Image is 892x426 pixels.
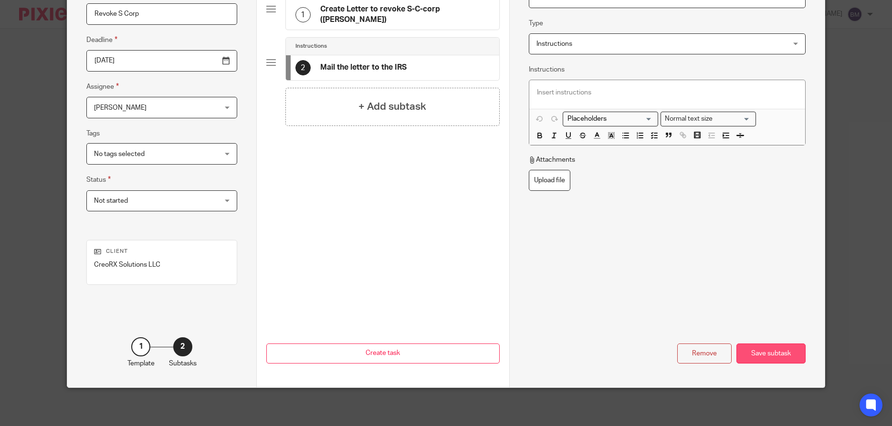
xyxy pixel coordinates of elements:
div: Search for option [563,112,658,126]
div: Save subtask [736,343,806,364]
div: Placeholders [563,112,658,126]
label: Deadline [86,34,117,45]
input: Pick a date [86,50,237,72]
h4: + Add subtask [358,99,426,114]
p: Attachments [529,155,575,165]
h4: Create Letter to revoke S-C-corp ([PERSON_NAME]) [320,4,490,25]
label: Tags [86,129,100,138]
div: 1 [295,7,311,22]
span: Instructions [536,41,572,47]
p: CreoRX Solutions LLC [94,260,230,270]
label: Status [86,174,111,185]
p: Template [127,359,155,368]
input: Search for option [716,114,750,124]
input: Search for option [564,114,652,124]
span: No tags selected [94,151,145,157]
h4: Instructions [295,42,327,50]
div: 2 [173,337,192,356]
label: Instructions [529,65,565,74]
input: Task name [86,3,237,25]
span: [PERSON_NAME] [94,104,147,111]
div: Remove [677,343,732,364]
p: Client [94,248,230,255]
button: Create task [266,343,500,364]
div: 2 [295,60,311,75]
label: Assignee [86,81,119,92]
div: Text styles [661,112,756,126]
h4: Mail the letter to the IRS [320,62,407,73]
label: Type [529,19,543,28]
span: Normal text size [663,114,715,124]
label: Upload file [529,170,570,191]
div: Search for option [661,112,756,126]
span: Not started [94,197,128,204]
p: Subtasks [169,359,197,368]
div: 1 [131,337,150,356]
